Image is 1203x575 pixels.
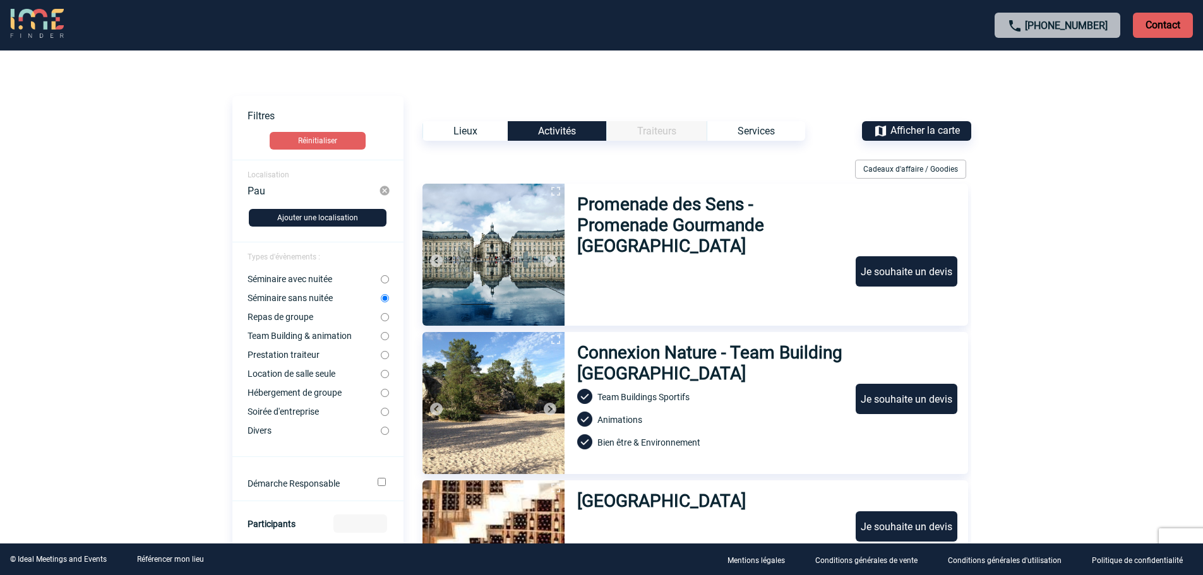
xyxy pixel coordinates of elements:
img: check-circle-24-px-b.png [577,434,592,449]
div: Filtrer sur Cadeaux d'affaire / Goodies [850,160,971,179]
div: Services [707,121,805,141]
label: Séminaire avec nuitée [248,274,381,284]
p: Conditions générales de vente [815,556,918,565]
div: Je souhaite un devis [856,384,957,414]
div: © Ideal Meetings and Events [10,555,107,564]
div: Catégorie non disponible pour le type d’Événement sélectionné [606,121,707,141]
p: Mentions légales [727,556,785,565]
input: Démarche Responsable [378,478,386,486]
h3: [GEOGRAPHIC_DATA] [577,490,748,511]
span: Types d'évènements : [248,252,320,261]
button: Ajouter une localisation [249,209,386,227]
div: Pau [248,185,380,196]
div: Activités [508,121,606,141]
div: Je souhaite un devis [856,256,957,287]
a: Mentions légales [717,554,805,566]
label: Séminaire sans nuitée [248,293,381,303]
a: Politique de confidentialité [1082,554,1203,566]
a: [PHONE_NUMBER] [1025,20,1108,32]
h3: Connexion Nature - Team Building [GEOGRAPHIC_DATA] [577,342,844,384]
img: 1.jpg [422,184,565,326]
span: Bien être & Environnement [597,437,700,448]
label: Location de salle seule [248,369,381,379]
a: Conditions générales de vente [805,554,938,566]
label: Hébergement de groupe [248,388,381,398]
label: Team Building & animation [248,331,381,341]
a: Référencer mon lieu [137,555,204,564]
span: Team Buildings Sportifs [597,392,690,402]
img: check-circle-24-px-b.png [577,389,592,404]
h3: Promenade des Sens - Promenade Gourmande [GEOGRAPHIC_DATA] [577,194,844,256]
p: Contact [1133,13,1193,38]
label: Démarche Responsable [248,478,361,489]
label: Prestation traiteur [248,350,381,360]
img: check-circle-24-px-b.png [577,412,592,427]
label: Repas de groupe [248,312,381,322]
label: Soirée d'entreprise [248,406,381,417]
img: 1.jpg [422,332,565,474]
label: Divers [248,425,381,436]
p: Conditions générales d'utilisation [948,556,1062,565]
span: Localisation [248,170,289,179]
div: Lieux [422,121,508,141]
div: Je souhaite un devis [856,511,957,542]
a: Réinitialiser [232,132,404,150]
label: Participants [248,519,296,529]
span: Afficher la carte [890,124,960,136]
img: cancel-24-px-g.png [379,185,390,196]
span: Animations [597,415,642,425]
div: Cadeaux d'affaire / Goodies [855,160,966,179]
p: Filtres [248,110,404,122]
img: call-24-px.png [1007,18,1022,33]
button: Réinitialiser [270,132,366,150]
p: Politique de confidentialité [1092,556,1183,565]
a: Conditions générales d'utilisation [938,554,1082,566]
